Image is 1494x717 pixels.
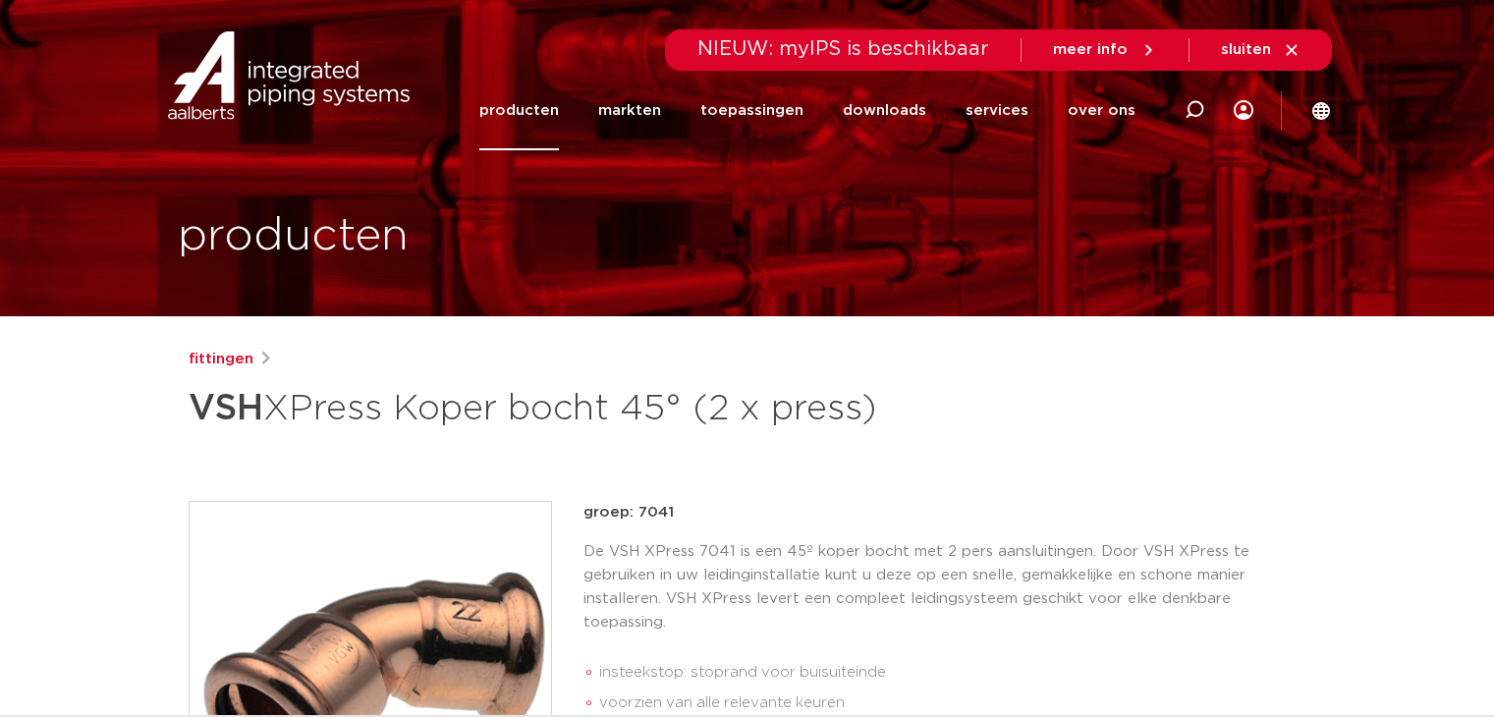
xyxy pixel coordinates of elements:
h1: producten [178,205,409,268]
a: over ons [1068,71,1135,150]
nav: Menu [479,71,1135,150]
a: meer info [1053,41,1157,59]
div: my IPS [1234,71,1253,150]
p: De VSH XPress 7041 is een 45º koper bocht met 2 pers aansluitingen. Door VSH XPress te gebruiken ... [583,540,1306,634]
h1: XPress Koper bocht 45° (2 x press) [189,379,926,438]
span: NIEUW: myIPS is beschikbaar [697,39,989,59]
span: sluiten [1221,42,1271,57]
li: insteekstop: stoprand voor buisuiteinde [599,657,1306,689]
p: groep: 7041 [583,501,1306,524]
strong: VSH [189,391,263,426]
a: downloads [843,71,926,150]
a: producten [479,71,559,150]
a: sluiten [1221,41,1300,59]
span: meer info [1053,42,1128,57]
a: services [966,71,1028,150]
a: markten [598,71,661,150]
a: fittingen [189,348,253,371]
a: toepassingen [700,71,803,150]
